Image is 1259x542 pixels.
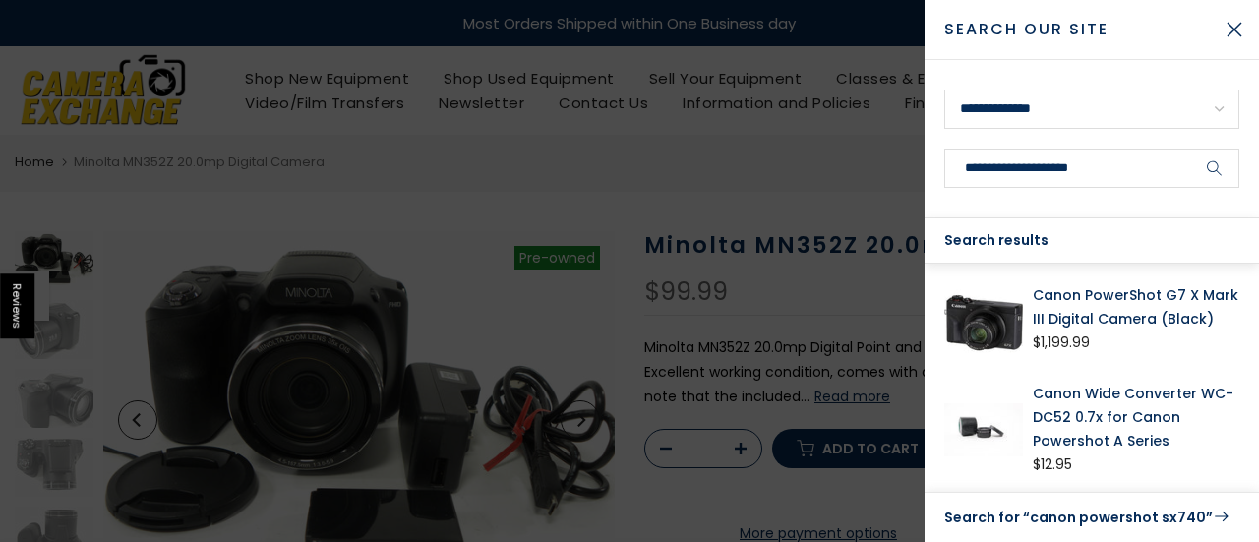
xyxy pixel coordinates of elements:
[1033,283,1239,331] a: Canon PowerShot G7 X Mark III Digital Camera (Black)
[925,218,1259,264] div: Search results
[1033,452,1072,477] div: $12.95
[1033,331,1090,355] div: $1,199.99
[944,505,1239,530] a: Search for “canon powershot sx740”
[1033,382,1239,452] a: Canon Wide Converter WC-DC52 0.7x for Canon Powershot A Series
[944,283,1023,362] img: Canon PowerShot G7 X Mark III Digital Camera (Black) Digital Cameras - Digital Point and Shoot Ca...
[1210,5,1259,54] button: Close Search
[944,382,1023,477] img: Canon Wide Converter WC-DC52 0.7x for Canon Powershot A Series Lens Adapters and Extenders Canon ...
[944,18,1210,41] span: Search Our Site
